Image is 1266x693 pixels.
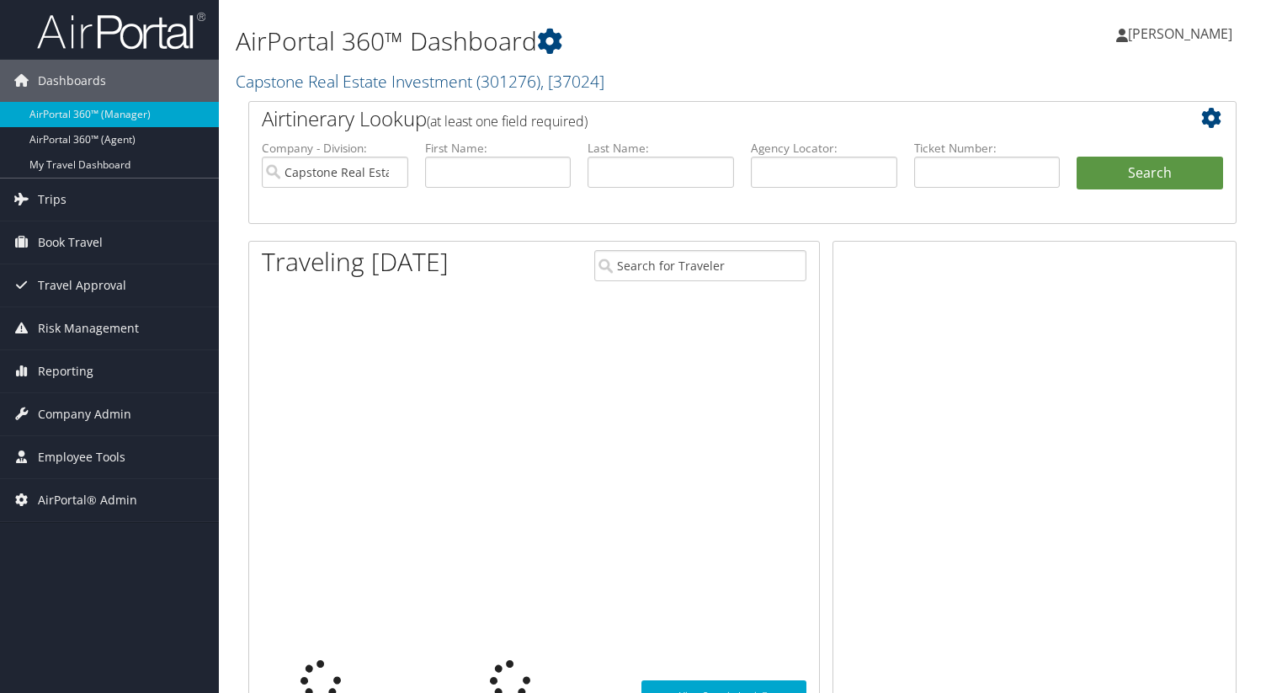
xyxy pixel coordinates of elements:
span: Travel Approval [38,264,126,307]
span: Company Admin [38,393,131,435]
span: AirPortal® Admin [38,479,137,521]
h2: Airtinerary Lookup [262,104,1141,133]
span: ( 301276 ) [476,70,540,93]
a: Capstone Real Estate Investment [236,70,604,93]
span: Dashboards [38,60,106,102]
span: Reporting [38,350,93,392]
span: Trips [38,179,66,221]
span: [PERSON_NAME] [1128,24,1232,43]
label: Agency Locator: [751,140,897,157]
label: First Name: [425,140,572,157]
span: Book Travel [38,221,103,264]
label: Last Name: [588,140,734,157]
span: Risk Management [38,307,139,349]
span: , [ 37024 ] [540,70,604,93]
input: Search for Traveler [594,250,806,281]
h1: AirPortal 360™ Dashboard [236,24,912,59]
h1: Traveling [DATE] [262,244,449,280]
img: airportal-logo.png [37,11,205,51]
label: Ticket Number: [914,140,1061,157]
label: Company - Division: [262,140,408,157]
span: (at least one field required) [427,112,588,131]
a: [PERSON_NAME] [1116,8,1249,59]
button: Search [1077,157,1223,190]
span: Employee Tools [38,436,125,478]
